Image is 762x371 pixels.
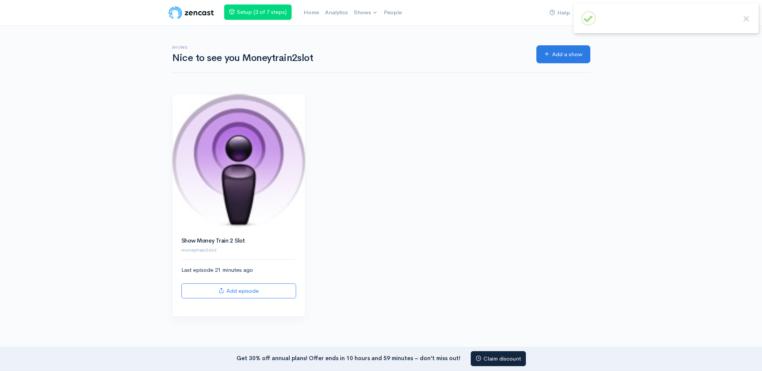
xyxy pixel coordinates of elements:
[471,351,526,367] a: Claim discount
[546,5,573,21] a: Help
[172,45,527,49] h6: Shows
[168,5,215,20] img: ZenCast Logo
[181,246,296,254] p: moneytrain2slot
[301,4,322,21] a: Home
[351,4,381,21] a: Shows
[181,266,296,298] div: Last episode 21 minutes ago
[741,14,751,24] button: Close this dialog
[172,53,527,64] h1: Nice to see you Moneytrain2slot
[181,237,245,244] a: Show Money Train 2 Slot
[181,283,296,299] a: Add episode
[224,4,292,20] a: Setup (3 of 7 steps)
[536,45,590,64] a: Add a show
[322,4,351,21] a: Analytics
[237,354,460,361] strong: Get 30% off annual plans! Offer ends in 10 hours and 59 minutes – don’t miss out!
[381,4,405,21] a: People
[172,94,305,229] img: Show Money Train 2 Slot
